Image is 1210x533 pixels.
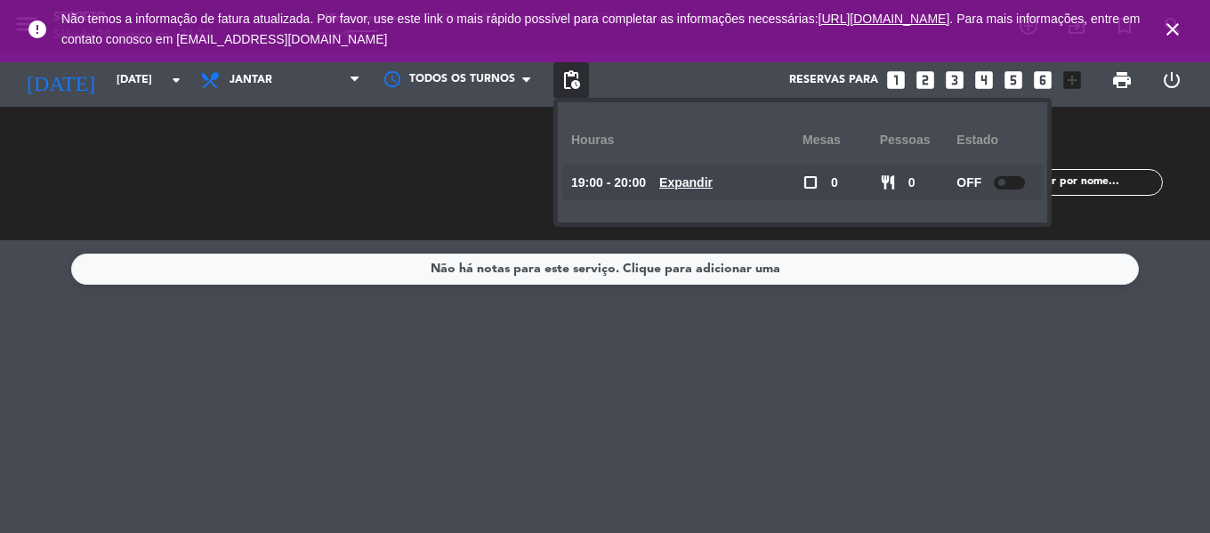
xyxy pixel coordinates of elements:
[165,69,187,91] i: arrow_drop_down
[561,69,582,91] span: pending_actions
[13,61,108,100] i: [DATE]
[943,69,966,92] i: looks_3
[1061,69,1084,92] i: add_box
[1147,53,1197,107] div: LOG OUT
[1111,69,1133,91] span: print
[1031,69,1054,92] i: looks_6
[61,12,1140,46] span: Não temos a informação de fatura atualizada. Por favor, use este link o mais rápido possível para...
[27,19,48,40] i: error
[972,69,996,92] i: looks_4
[956,173,981,193] span: OFF
[914,69,937,92] i: looks_two
[431,259,780,279] div: Não há notas para este serviço. Clique para adicionar uma
[1002,69,1025,92] i: looks_5
[571,116,803,165] div: Houras
[880,116,957,165] div: pessoas
[1024,173,1162,192] input: Filtrar por nome...
[956,116,1034,165] div: Estado
[659,175,713,190] u: Expandir
[803,174,819,190] span: check_box_outline_blank
[908,173,916,193] span: 0
[1162,19,1183,40] i: close
[884,69,907,92] i: looks_one
[789,74,878,86] span: Reservas para
[1161,69,1182,91] i: power_settings_new
[880,174,896,190] span: restaurant
[230,74,272,86] span: Jantar
[831,173,838,193] span: 0
[803,116,880,165] div: Mesas
[61,12,1140,46] a: . Para mais informações, entre em contato conosco em [EMAIL_ADDRESS][DOMAIN_NAME]
[571,173,646,193] span: 19:00 - 20:00
[819,12,950,26] a: [URL][DOMAIN_NAME]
